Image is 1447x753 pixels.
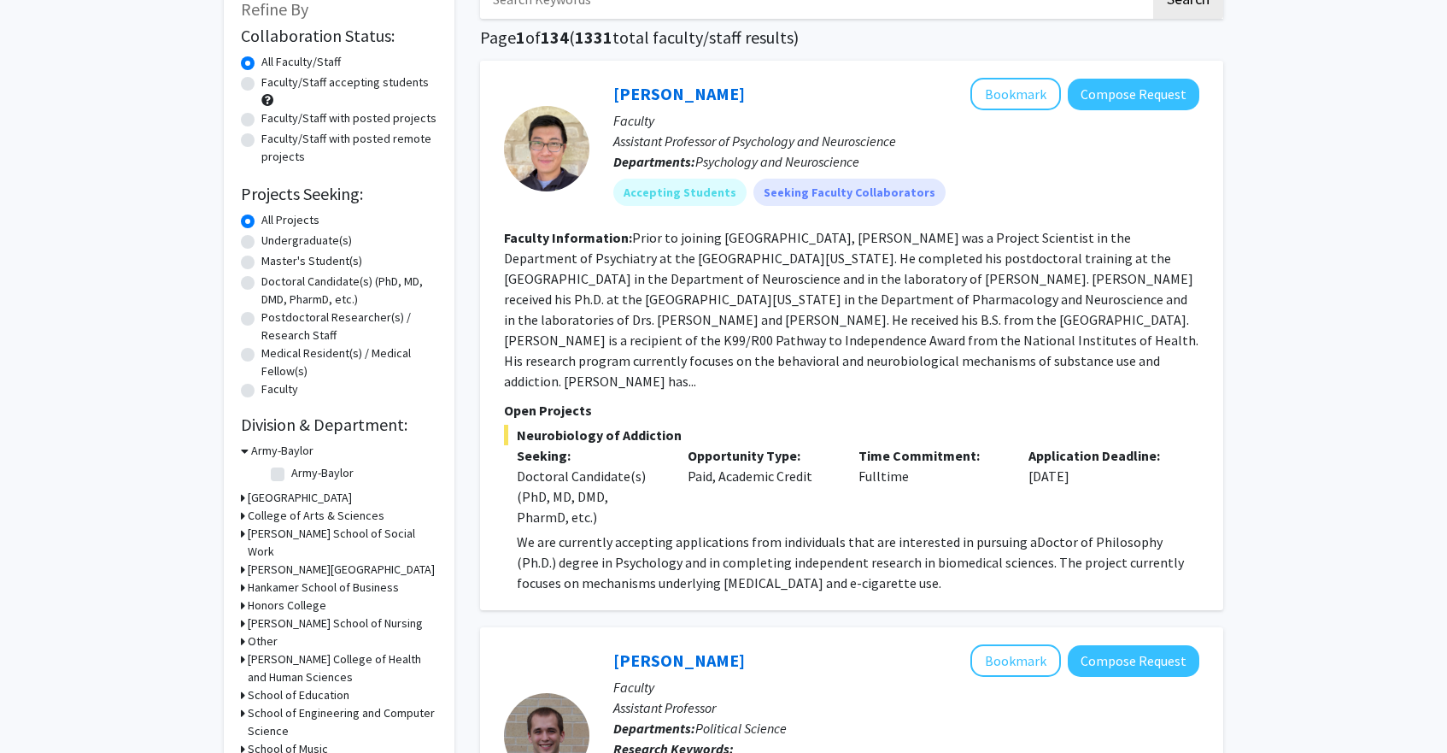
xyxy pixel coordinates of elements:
[480,27,1223,48] h1: Page of ( total faculty/staff results)
[675,445,846,527] div: Paid, Academic Credit
[613,677,1199,697] p: Faculty
[1068,645,1199,677] button: Compose Request to Joshua Alley
[504,400,1199,421] p: Open Projects
[517,466,662,527] div: Doctoral Candidate(s) (PhD, MD, DMD, PharmD, etc.)
[858,445,1004,466] p: Time Commitment:
[613,179,747,206] mat-chip: Accepting Students
[248,704,437,740] h3: School of Engineering and Computer Science
[248,650,437,686] h3: [PERSON_NAME] College of Health and Human Sciences
[613,110,1199,131] p: Faculty
[846,445,1016,527] div: Fulltime
[248,686,349,704] h3: School of Education
[241,184,437,204] h2: Projects Seeking:
[613,153,695,170] b: Departments:
[261,74,429,91] label: Faculty/Staff accepting students
[251,442,313,460] h3: Army-Baylor
[688,445,833,466] p: Opportunity Type:
[248,615,423,632] h3: [PERSON_NAME] School of Nursing
[516,26,525,48] span: 1
[241,26,437,46] h2: Collaboration Status:
[695,720,787,737] span: Political Science
[517,445,662,466] p: Seeking:
[504,229,632,246] b: Faculty Information:
[248,507,384,525] h3: College of Arts & Sciences
[261,109,436,127] label: Faculty/Staff with posted projects
[504,229,1198,390] fg-read-more: Prior to joining [GEOGRAPHIC_DATA], [PERSON_NAME] was a Project Scientist in the Department of Ps...
[575,26,612,48] span: 1331
[1016,445,1186,527] div: [DATE]
[1028,445,1174,466] p: Application Deadline:
[970,644,1061,677] button: Add Joshua Alley to Bookmarks
[613,697,1199,718] p: Assistant Professor
[291,464,354,482] label: Army-Baylor
[613,131,1199,151] p: Assistant Professor of Psychology and Neuroscience
[261,344,437,380] label: Medical Resident(s) / Medical Fellow(s)
[261,380,298,398] label: Faculty
[613,650,745,671] a: [PERSON_NAME]
[261,252,362,270] label: Master's Student(s)
[613,720,695,737] b: Departments:
[248,489,352,507] h3: [GEOGRAPHIC_DATA]
[248,561,435,579] h3: [PERSON_NAME][GEOGRAPHIC_DATA]
[695,153,859,170] span: Psychology and Neuroscience
[248,525,437,561] h3: [PERSON_NAME] School of Social Work
[13,676,73,740] iframe: Chat
[517,532,1199,593] p: We are currently accepting applications from individuals that are interested in pursuing a
[241,415,437,435] h2: Division & Department:
[261,232,352,250] label: Undergraduate(s)
[261,53,341,71] label: All Faculty/Staff
[248,579,399,597] h3: Hankamer School of Business
[248,632,278,650] h3: Other
[248,597,326,615] h3: Honors College
[504,425,1199,445] span: Neurobiology of Addiction
[261,211,319,229] label: All Projects
[613,83,745,104] a: [PERSON_NAME]
[261,273,437,309] label: Doctoral Candidate(s) (PhD, MD, DMD, PharmD, etc.)
[261,130,437,166] label: Faculty/Staff with posted remote projects
[261,309,437,344] label: Postdoctoral Researcher(s) / Research Staff
[970,78,1061,110] button: Add Jacques Nguyen to Bookmarks
[753,179,946,206] mat-chip: Seeking Faculty Collaborators
[541,26,569,48] span: 134
[517,533,1184,591] span: Doctor of Philosophy (Ph.D.) degree in Psychology and in completing independent research in biome...
[1068,79,1199,110] button: Compose Request to Jacques Nguyen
